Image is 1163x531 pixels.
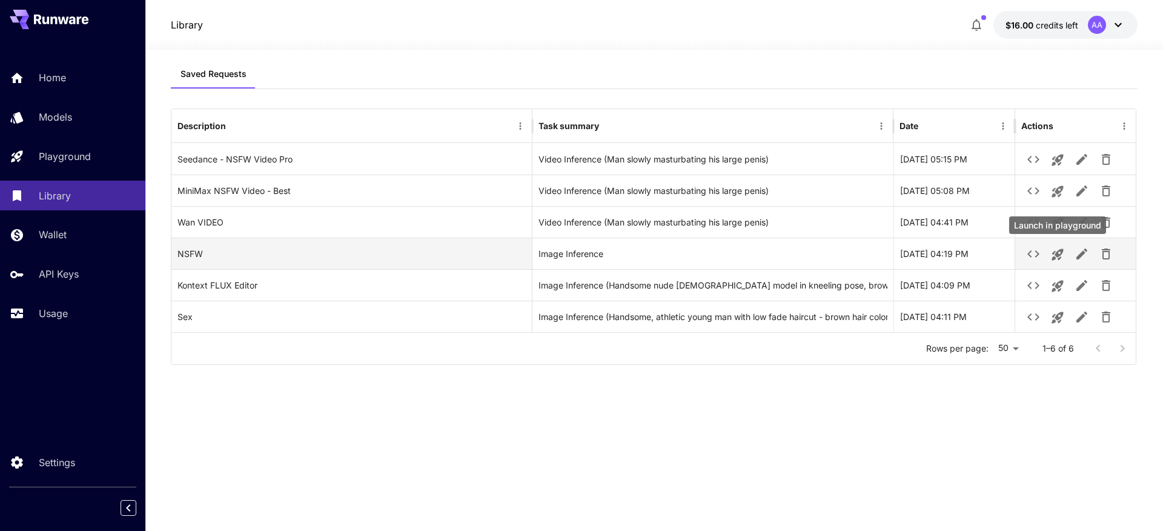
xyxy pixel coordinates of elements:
button: Launch in playground [1045,274,1070,298]
p: Models [39,110,72,124]
div: Video Inference (Man slowly masturbating his large penis) [538,207,887,238]
p: Home [39,70,66,85]
div: Image Inference (Handsome, athletic young man with low fade haircut - brown hair color, thick leg... [538,301,887,332]
p: Library [39,189,71,203]
button: Launch in playground [1045,306,1070,330]
p: Wallet [39,227,67,242]
button: Launch in playground [1045,148,1070,172]
span: $16.00 [1006,20,1036,30]
div: $16.00139 [1006,19,1078,32]
button: Menu [873,118,890,135]
div: Date [900,121,918,131]
div: 23-09-2025 04:09 PM [893,269,1015,301]
button: See details [1021,147,1045,172]
button: Sort [600,118,617,135]
nav: breadcrumb [171,18,203,32]
p: API Keys [39,267,79,281]
button: Sort [227,118,244,135]
div: Kontext FLUX Editor [171,269,532,301]
div: 50 [993,339,1023,357]
div: Seedance - NSFW Video Pro [171,143,532,175]
button: See details [1021,242,1045,266]
p: Settings [39,455,75,470]
div: Wan VIDEO [171,206,532,238]
button: See details [1021,179,1045,203]
span: credits left [1036,20,1078,30]
p: 1–6 of 6 [1042,342,1074,355]
button: Launch in playground [1045,242,1070,267]
button: Sort [919,118,936,135]
div: Image Inference (Handsome nude [DEMOGRAPHIC_DATA] model in kneeling pose, brown hair, young face,... [538,270,887,301]
button: Launch in playground [1045,211,1070,235]
div: Actions [1021,121,1053,131]
button: Collapse sidebar [121,500,136,516]
button: Menu [1116,118,1133,135]
button: See details [1021,273,1045,298]
div: Task summary [538,121,599,131]
div: AA [1088,16,1106,34]
a: Library [171,18,203,32]
p: Rows per page: [926,342,989,355]
div: NSFW [171,238,532,269]
button: $16.00139AA [993,11,1138,39]
div: Video Inference (Man slowly masturbating his large penis) [538,175,887,206]
button: Launch in playground [1045,179,1070,204]
div: MiniMax NSFW Video - Best [171,175,532,206]
button: See details [1021,210,1045,235]
div: 23-09-2025 04:19 PM [893,238,1015,269]
div: Description [177,121,226,131]
div: 24-09-2025 04:41 PM [893,206,1015,238]
button: Menu [512,118,529,135]
div: Launch in playground [1009,216,1106,234]
div: Collapse sidebar [130,497,145,519]
button: See details [1021,305,1045,329]
div: Sex [171,301,532,332]
p: Playground [39,149,91,164]
div: Video Inference (Man slowly masturbating his large penis) [538,144,887,175]
div: Image Inference [538,238,887,269]
div: 24-09-2025 05:15 PM [893,143,1015,175]
span: Saved Requests [181,68,247,79]
div: 24-09-2025 05:08 PM [893,175,1015,206]
p: Usage [39,306,68,321]
button: Menu [995,118,1012,135]
div: 18-09-2025 04:11 PM [893,301,1015,332]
